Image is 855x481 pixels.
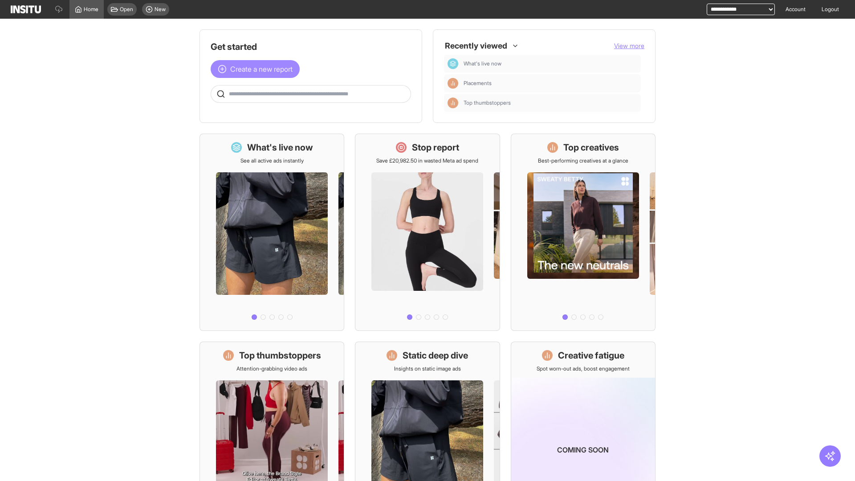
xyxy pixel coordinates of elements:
[464,80,637,87] span: Placements
[240,157,304,164] p: See all active ads instantly
[120,6,133,13] span: Open
[247,141,313,154] h1: What's live now
[412,141,459,154] h1: Stop report
[84,6,98,13] span: Home
[11,5,41,13] img: Logo
[394,365,461,372] p: Insights on static image ads
[355,134,500,331] a: Stop reportSave £20,982.50 in wasted Meta ad spend
[511,134,655,331] a: Top creativesBest-performing creatives at a glance
[614,41,644,50] button: View more
[376,157,478,164] p: Save £20,982.50 in wasted Meta ad spend
[464,60,501,67] span: What's live now
[464,80,492,87] span: Placements
[403,349,468,362] h1: Static deep dive
[464,99,637,106] span: Top thumbstoppers
[211,60,300,78] button: Create a new report
[448,58,458,69] div: Dashboard
[538,157,628,164] p: Best-performing creatives at a glance
[155,6,166,13] span: New
[614,42,644,49] span: View more
[448,78,458,89] div: Insights
[236,365,307,372] p: Attention-grabbing video ads
[448,98,458,108] div: Insights
[199,134,344,331] a: What's live nowSee all active ads instantly
[563,141,619,154] h1: Top creatives
[230,64,293,74] span: Create a new report
[464,99,511,106] span: Top thumbstoppers
[239,349,321,362] h1: Top thumbstoppers
[464,60,637,67] span: What's live now
[211,41,411,53] h1: Get started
